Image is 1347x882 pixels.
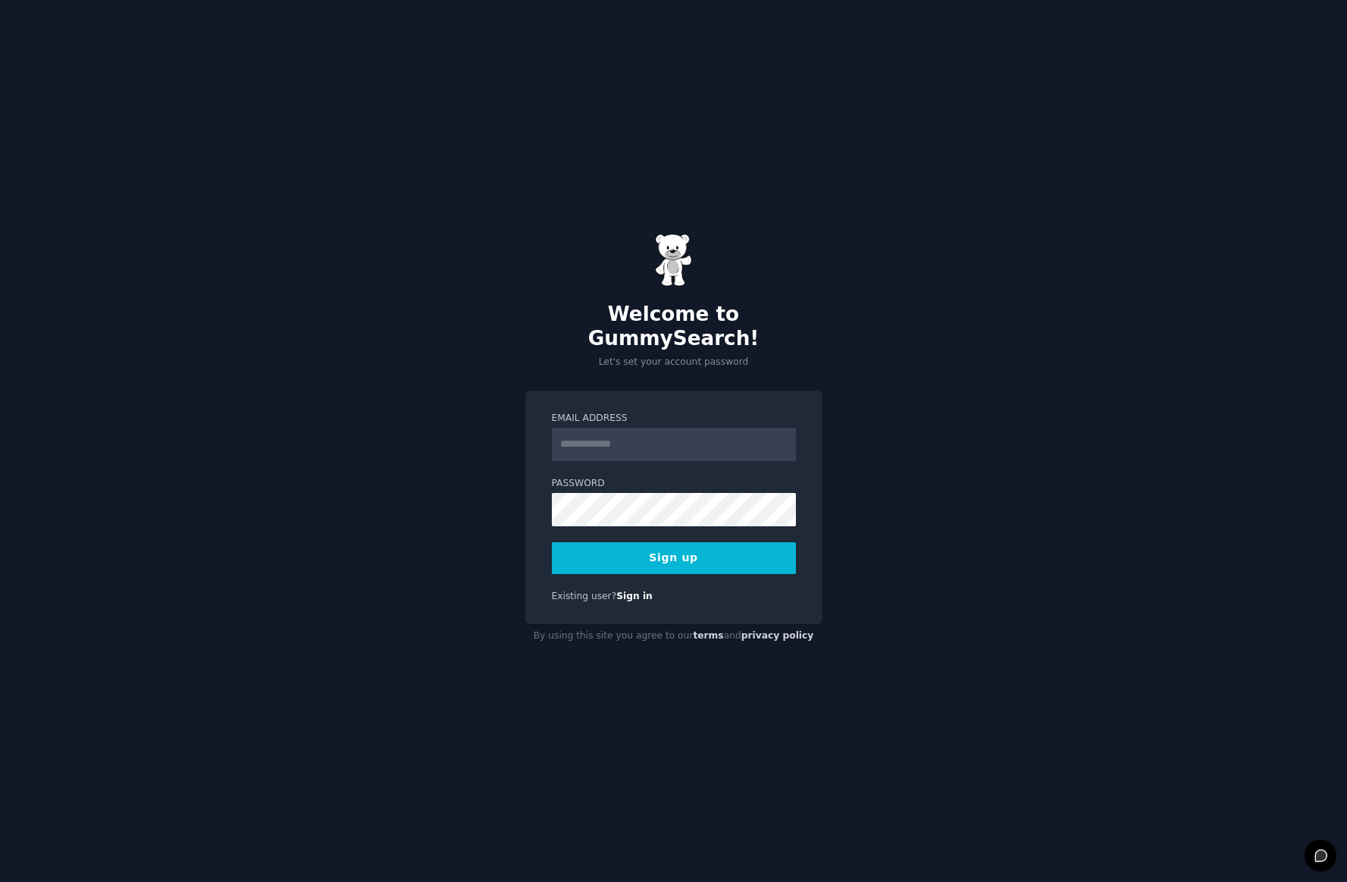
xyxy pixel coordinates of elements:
[741,630,814,641] a: privacy policy
[525,356,822,369] p: Let's set your account password
[616,591,653,601] a: Sign in
[552,542,796,574] button: Sign up
[693,630,723,641] a: terms
[552,477,796,491] label: Password
[552,412,796,425] label: Email Address
[525,303,822,350] h2: Welcome to GummySearch!
[525,624,822,648] div: By using this site you agree to our and
[552,591,617,601] span: Existing user?
[655,234,693,287] img: Gummy Bear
